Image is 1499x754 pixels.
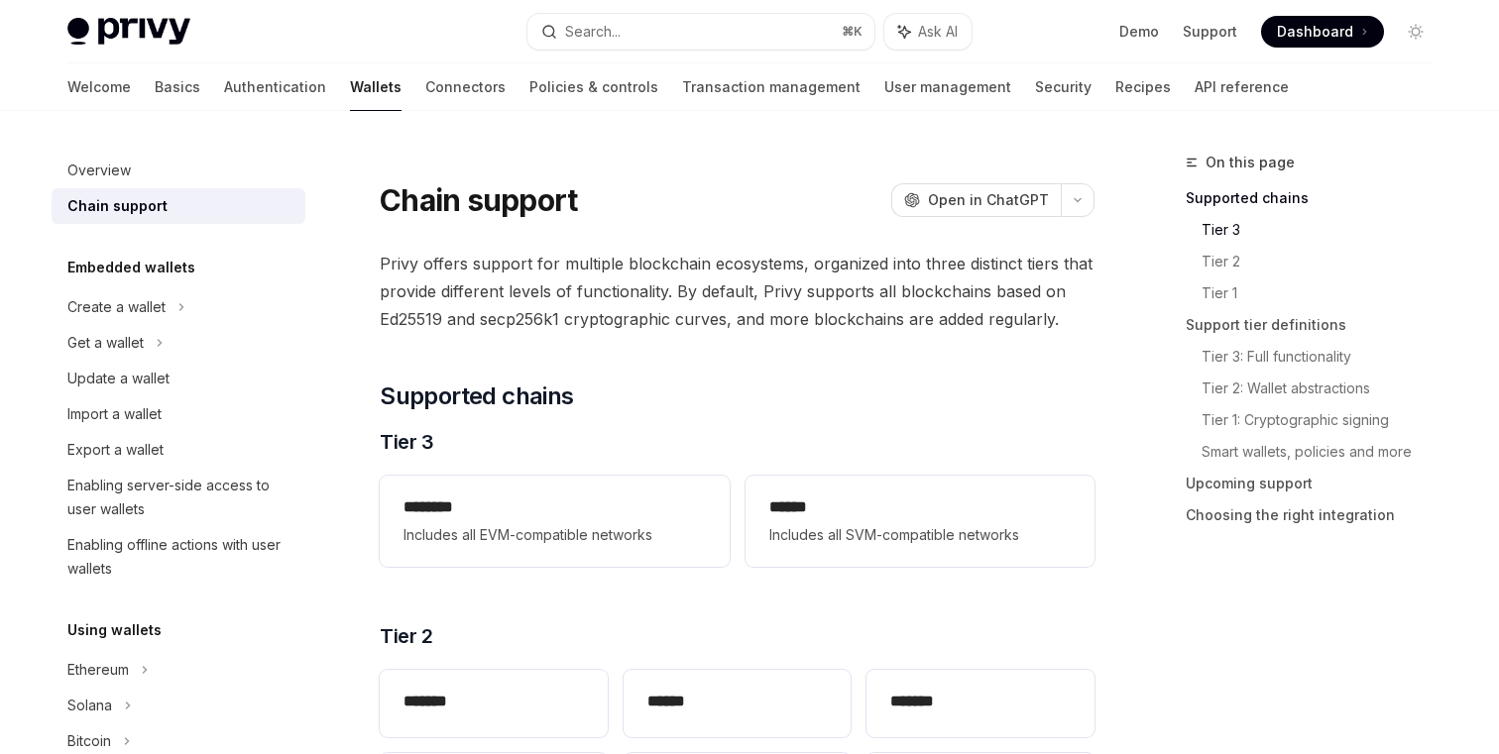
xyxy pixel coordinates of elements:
[682,63,861,111] a: Transaction management
[67,18,190,46] img: light logo
[842,24,863,40] span: ⌘ K
[1183,22,1237,42] a: Support
[67,367,170,390] div: Update a wallet
[1202,277,1447,309] a: Tier 1
[67,474,293,521] div: Enabling server-side access to user wallets
[527,14,874,50] button: Search...⌘K
[1202,436,1447,468] a: Smart wallets, policies and more
[891,183,1061,217] button: Open in ChatGPT
[67,331,144,355] div: Get a wallet
[1202,373,1447,404] a: Tier 2: Wallet abstractions
[1261,16,1384,48] a: Dashboard
[884,14,972,50] button: Ask AI
[67,159,131,182] div: Overview
[67,295,166,319] div: Create a wallet
[52,432,305,468] a: Export a wallet
[404,523,705,547] span: Includes all EVM-compatible networks
[380,250,1095,333] span: Privy offers support for multiple blockchain ecosystems, organized into three distinct tiers that...
[1277,22,1353,42] span: Dashboard
[52,188,305,224] a: Chain support
[52,468,305,527] a: Enabling server-side access to user wallets
[380,380,573,412] span: Supported chains
[1035,63,1092,111] a: Security
[746,476,1095,567] a: **** *Includes all SVM-compatible networks
[67,658,129,682] div: Ethereum
[769,523,1071,547] span: Includes all SVM-compatible networks
[1186,182,1447,214] a: Supported chains
[1115,63,1171,111] a: Recipes
[1400,16,1432,48] button: Toggle dark mode
[67,402,162,426] div: Import a wallet
[67,729,111,753] div: Bitcoin
[67,618,162,642] h5: Using wallets
[928,190,1049,210] span: Open in ChatGPT
[1195,63,1289,111] a: API reference
[67,694,112,717] div: Solana
[380,182,577,218] h1: Chain support
[1202,404,1447,436] a: Tier 1: Cryptographic signing
[1119,22,1159,42] a: Demo
[67,438,164,462] div: Export a wallet
[52,361,305,396] a: Update a wallet
[1186,468,1447,499] a: Upcoming support
[52,527,305,587] a: Enabling offline actions with user wallets
[1186,499,1447,531] a: Choosing the right integration
[565,20,621,44] div: Search...
[67,63,131,111] a: Welcome
[67,256,195,279] h5: Embedded wallets
[1202,214,1447,246] a: Tier 3
[67,194,168,218] div: Chain support
[52,153,305,188] a: Overview
[529,63,658,111] a: Policies & controls
[224,63,326,111] a: Authentication
[884,63,1011,111] a: User management
[1206,151,1295,174] span: On this page
[380,622,432,650] span: Tier 2
[380,428,433,456] span: Tier 3
[155,63,200,111] a: Basics
[380,476,729,567] a: **** ***Includes all EVM-compatible networks
[1202,341,1447,373] a: Tier 3: Full functionality
[350,63,402,111] a: Wallets
[425,63,506,111] a: Connectors
[1186,309,1447,341] a: Support tier definitions
[918,22,958,42] span: Ask AI
[52,396,305,432] a: Import a wallet
[67,533,293,581] div: Enabling offline actions with user wallets
[1202,246,1447,277] a: Tier 2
